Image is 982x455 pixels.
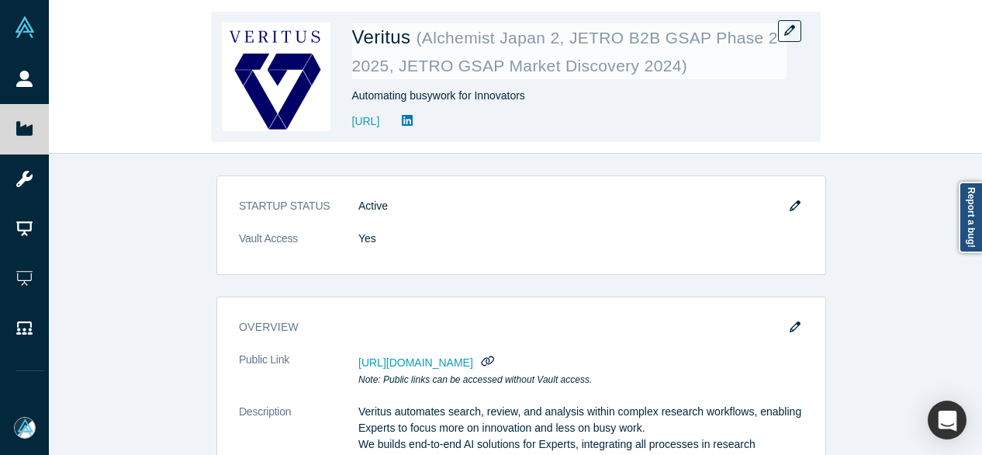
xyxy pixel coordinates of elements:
dt: Vault Access [239,231,358,263]
a: [URL] [352,113,380,130]
dt: STARTUP STATUS [239,198,358,231]
div: Automating busywork for Innovators [352,88,787,104]
span: Veritus [352,26,417,47]
dd: Active [358,198,804,214]
dd: Yes [358,231,804,247]
img: Alchemist Vault Logo [14,16,36,38]
span: Public Link [239,352,289,368]
img: Veritus's Logo [222,23,330,131]
small: ( Alchemist Japan 2, JETRO B2B GSAP Phase 2 2025, JETRO GSAP Market Discovery 2024 ) [352,29,778,75]
span: [URL][DOMAIN_NAME] [358,356,473,369]
img: Mia Scott's Account [14,417,36,439]
h3: overview [239,319,782,335]
a: Report a bug! [959,182,982,253]
em: Note: Public links can be accessed without Vault access. [358,374,592,385]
